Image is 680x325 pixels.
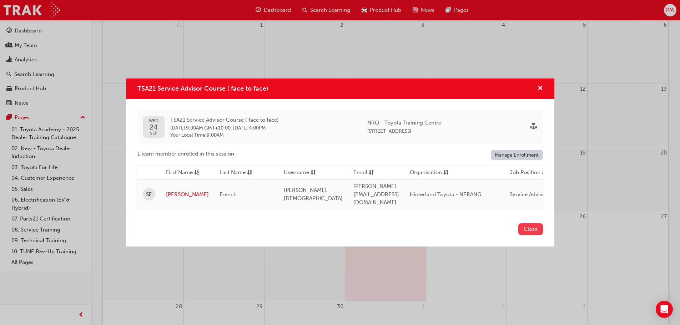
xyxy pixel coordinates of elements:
div: TSA21 Service Advisor Course ( face to face) [126,78,554,246]
button: Close [518,223,543,235]
span: sessionType_FACE_TO_FACE-icon [530,123,537,131]
span: sorting-icon [311,168,316,177]
button: Emailsorting-icon [353,168,393,177]
span: Hinterland Toyota - NERANG [410,191,481,198]
span: French [220,191,237,198]
span: Organisation [410,168,442,177]
span: [STREET_ADDRESS] [367,128,411,134]
span: Service Advisor, Warranty Clerk [510,191,588,198]
span: 1 team member enrolled in this session [137,150,234,158]
span: Job Position [510,168,540,177]
button: First Nameasc-icon [166,168,205,177]
span: Your Local Time : 9:00AM [170,132,279,138]
button: cross-icon [538,84,543,93]
span: TSA21 Service Advisor Course ( face to face) [137,85,268,92]
a: [PERSON_NAME] [166,191,209,199]
span: 24 Sep 2025 9:00AM GMT+10:00 [170,125,231,131]
span: TSA21 Service Advisor Course ( face to face) [170,116,279,124]
span: 24 [149,123,158,131]
a: Manage Enrollment [491,150,543,160]
span: WED [149,118,158,123]
div: - [170,116,279,138]
div: Open Intercom Messenger [656,301,673,318]
button: Usernamesorting-icon [284,168,323,177]
span: sorting-icon [542,168,547,177]
button: Last Namesorting-icon [220,168,259,177]
span: Username [284,168,309,177]
span: SF [146,191,152,199]
span: First Name [166,168,193,177]
span: [PERSON_NAME].[DEMOGRAPHIC_DATA] [284,187,343,202]
span: NRO - Toyota Training Centre [367,119,441,127]
span: Last Name [220,168,246,177]
span: asc-icon [194,168,200,177]
span: [PERSON_NAME][EMAIL_ADDRESS][DOMAIN_NAME] [353,183,399,205]
button: Job Positionsorting-icon [510,168,549,177]
span: 24 Sep 2025 4:00PM [233,125,266,131]
span: SEP [149,131,158,136]
span: sorting-icon [443,168,449,177]
span: Email [353,168,367,177]
button: Organisationsorting-icon [410,168,449,177]
span: sorting-icon [247,168,252,177]
span: sorting-icon [369,168,374,177]
span: cross-icon [538,86,543,92]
